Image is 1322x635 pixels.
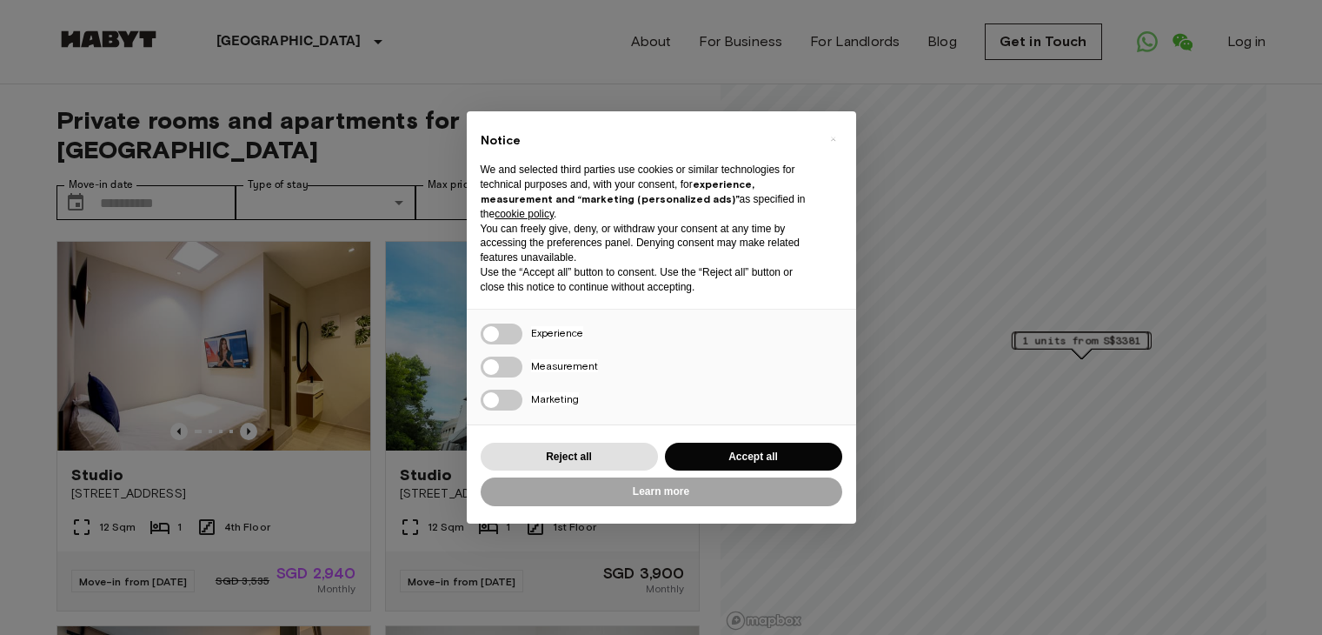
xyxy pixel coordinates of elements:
button: Learn more [481,478,842,506]
span: Marketing [531,392,579,405]
button: Close this notice [820,125,847,153]
span: × [830,129,836,150]
p: Use the “Accept all” button to consent. Use the “Reject all” button or close this notice to conti... [481,265,814,295]
a: cookie policy [495,208,554,220]
button: Accept all [665,443,842,471]
p: We and selected third parties use cookies or similar technologies for technical purposes and, wit... [481,163,814,221]
h2: Notice [481,132,814,150]
button: Reject all [481,443,658,471]
span: Experience [531,326,583,339]
p: You can freely give, deny, or withdraw your consent at any time by accessing the preferences pane... [481,222,814,265]
strong: experience, measurement and “marketing (personalized ads)” [481,177,754,205]
span: Measurement [531,359,598,372]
